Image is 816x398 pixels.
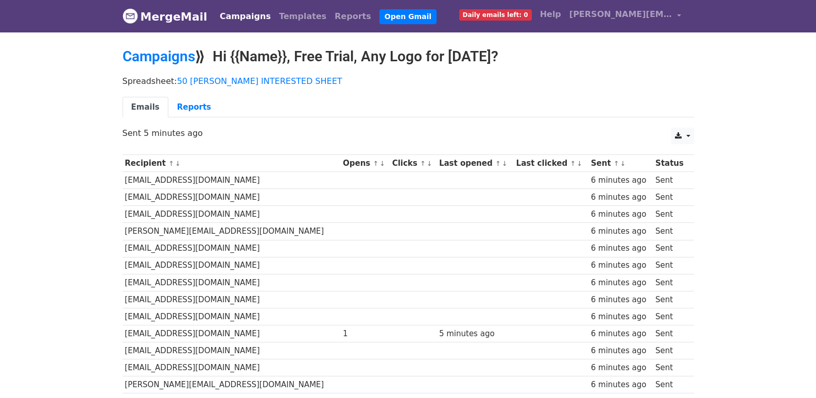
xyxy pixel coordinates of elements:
div: 6 minutes ago [591,294,651,306]
td: Sent [653,376,688,393]
a: Help [536,4,565,25]
th: Last opened [437,155,514,172]
div: 6 minutes ago [591,379,651,391]
td: Sent [653,257,688,274]
div: 6 minutes ago [591,175,651,186]
td: [PERSON_NAME][EMAIL_ADDRESS][DOMAIN_NAME] [123,376,341,393]
a: MergeMail [123,6,207,27]
a: ↓ [427,160,432,167]
div: 6 minutes ago [591,345,651,357]
a: Reports [168,97,220,118]
div: 6 minutes ago [591,243,651,254]
td: Sent [653,240,688,257]
td: [PERSON_NAME][EMAIL_ADDRESS][DOMAIN_NAME] [123,223,341,240]
div: 5 minutes ago [439,328,511,340]
a: [PERSON_NAME][EMAIL_ADDRESS][DOMAIN_NAME] [565,4,686,28]
td: [EMAIL_ADDRESS][DOMAIN_NAME] [123,172,341,189]
td: Sent [653,308,688,325]
a: Open Gmail [379,9,437,24]
h2: ⟫ Hi {{Name}}, Free Trial, Any Logo for [DATE]? [123,48,694,65]
td: [EMAIL_ADDRESS][DOMAIN_NAME] [123,257,341,274]
td: Sent [653,325,688,342]
a: ↑ [570,160,576,167]
div: 6 minutes ago [591,192,651,203]
th: Clicks [390,155,437,172]
th: Status [653,155,688,172]
span: [PERSON_NAME][EMAIL_ADDRESS][DOMAIN_NAME] [569,8,672,21]
a: Emails [123,97,168,118]
a: ↑ [420,160,426,167]
a: Campaigns [123,48,195,65]
p: Spreadsheet: [123,76,694,86]
a: ↑ [614,160,619,167]
td: [EMAIL_ADDRESS][DOMAIN_NAME] [123,342,341,359]
div: 1 [343,328,387,340]
td: [EMAIL_ADDRESS][DOMAIN_NAME] [123,325,341,342]
th: Sent [588,155,653,172]
a: ↑ [495,160,501,167]
td: Sent [653,291,688,308]
td: [EMAIL_ADDRESS][DOMAIN_NAME] [123,206,341,223]
a: ↓ [175,160,181,167]
span: Daily emails left: 0 [459,9,532,21]
td: [EMAIL_ADDRESS][DOMAIN_NAME] [123,359,341,376]
div: 6 minutes ago [591,277,651,289]
div: 6 minutes ago [591,362,651,374]
a: 50 [PERSON_NAME] INTERESTED SHEET [177,76,342,86]
a: ↑ [373,160,379,167]
a: ↓ [577,160,582,167]
a: Daily emails left: 0 [455,4,536,25]
td: Sent [653,274,688,291]
th: Last clicked [514,155,588,172]
div: 6 minutes ago [591,226,651,237]
td: [EMAIL_ADDRESS][DOMAIN_NAME] [123,308,341,325]
p: Sent 5 minutes ago [123,128,694,139]
div: 6 minutes ago [591,209,651,220]
th: Opens [340,155,390,172]
a: Campaigns [216,6,275,27]
td: [EMAIL_ADDRESS][DOMAIN_NAME] [123,189,341,206]
th: Recipient [123,155,341,172]
td: [EMAIL_ADDRESS][DOMAIN_NAME] [123,291,341,308]
td: [EMAIL_ADDRESS][DOMAIN_NAME] [123,240,341,257]
td: Sent [653,342,688,359]
a: ↑ [168,160,174,167]
div: 6 minutes ago [591,311,651,323]
a: ↓ [502,160,508,167]
td: Sent [653,189,688,206]
td: Sent [653,172,688,189]
td: Sent [653,223,688,240]
img: MergeMail logo [123,8,138,24]
div: 6 minutes ago [591,328,651,340]
a: ↓ [620,160,626,167]
td: [EMAIL_ADDRESS][DOMAIN_NAME] [123,274,341,291]
div: 6 minutes ago [591,259,651,271]
a: ↓ [379,160,385,167]
a: Templates [275,6,331,27]
td: Sent [653,359,688,376]
a: Reports [331,6,375,27]
td: Sent [653,206,688,223]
